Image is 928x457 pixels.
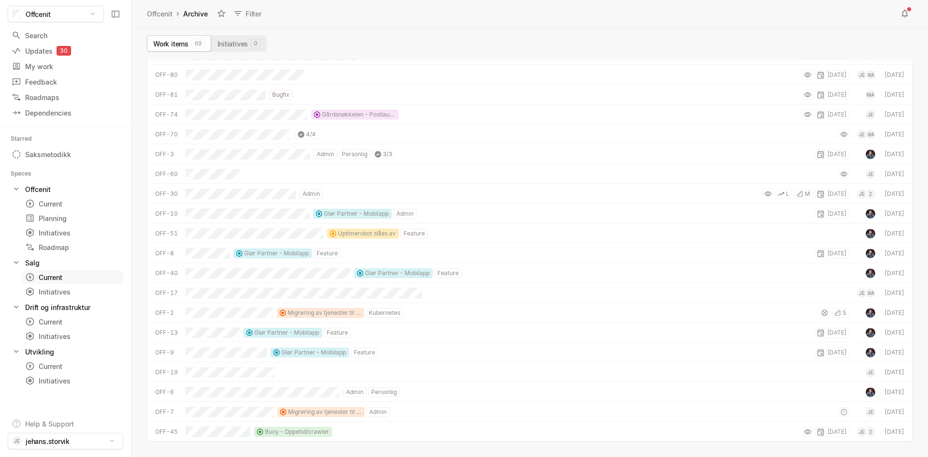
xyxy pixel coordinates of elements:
[303,190,320,198] span: Admin
[404,229,425,238] span: Feature
[25,287,119,297] div: Initiatives
[147,35,211,52] button: Work items69
[57,46,71,56] div: 30
[346,388,363,397] span: Admin
[869,189,872,199] span: 2
[155,229,182,238] div: OFF-51
[859,130,864,139] span: JE
[883,90,904,99] div: [DATE]
[25,272,84,282] div: Current
[147,85,913,104] a: OFF-81Bugfix[DATE]MA[DATE]
[883,428,904,436] div: [DATE]
[859,288,864,298] span: JE
[25,258,40,268] div: Salg
[147,422,913,442] a: OFF-45Buoy - Oppetid/crawler[DATE]JE2[DATE]
[288,309,361,317] span: Migrering av tjenester til nytt cluster
[21,240,123,254] a: Roadmap
[147,323,913,342] a: OFF-13Glør Partner - MobilappFeature[DATE][DATE]
[866,328,875,338] img: 1664967502494.jpeg
[12,77,119,87] div: Feedback
[883,190,904,198] div: [DATE]
[883,269,904,278] div: [DATE]
[147,124,913,144] a: OFF-704/4JEMA[DATE]
[327,328,348,337] span: Feature
[254,328,319,337] span: Glør Partner - Mobilapp
[25,149,71,160] div: Saksmetodikk
[369,408,387,416] span: Admin
[25,347,54,357] div: Utvikling
[12,46,119,56] div: Updates
[866,229,875,238] img: 1664967502494.jpeg
[8,105,123,120] a: Dependencies
[883,289,904,297] div: [DATE]
[25,376,119,386] div: Initiatives
[155,130,182,139] div: OFF-70
[25,361,119,371] div: Current
[867,90,874,100] span: MA
[147,303,913,323] a: OFF-2Migrering av tjenester til nytt clusterKubernetesS[DATE]
[867,70,874,80] span: MA
[883,328,904,337] div: [DATE]
[306,130,316,139] span: 4 / 4
[25,331,119,341] div: Initiatives
[8,44,123,58] a: Updates30
[25,184,51,194] div: Offcenit
[354,348,375,357] span: Feature
[12,92,119,103] div: Roadmaps
[155,408,182,416] div: OFF-7
[338,229,396,238] span: Uptimerobot slåes av
[866,387,875,397] img: 1664967502494.jpeg
[145,7,174,20] a: Offcenit
[25,419,74,429] div: Help & Support
[155,368,182,377] div: OFF-19
[883,368,904,377] div: [DATE]
[867,288,874,298] span: MA
[25,228,119,238] div: Initiatives
[8,300,123,314] a: Drift og infrastruktur
[8,182,123,196] a: Offcenit
[147,164,913,184] a: OFF-60JE[DATE]
[147,283,913,303] a: OFF-17JEMA[DATE]
[342,150,367,159] span: Personlig
[147,243,913,263] a: OFF-8Glør Partner - MobilappFeature[DATE][DATE]
[155,328,182,337] div: OFF-13
[815,348,849,357] div: [DATE]
[815,189,849,199] div: [DATE]
[883,170,904,178] div: [DATE]
[815,209,849,219] div: [DATE]
[883,110,904,119] div: [DATE]
[21,315,123,328] a: Current
[371,388,397,397] span: Personlig
[883,388,904,397] div: [DATE]
[147,382,913,402] a: OFF-6AdminPersonlig[DATE]
[288,408,362,416] span: Migrering av tjenester til nytt cluster
[147,342,913,362] a: OFF-9Glør Partner - MobilappFeature[DATE][DATE]
[868,407,873,417] span: JE
[25,302,90,312] div: Drift og infrastruktur
[883,408,904,416] div: [DATE]
[8,147,123,161] a: Saksmetodikk
[8,345,123,358] a: Utvikling
[155,348,182,357] div: OFF-9
[155,428,182,436] div: OFF-45
[805,190,810,198] span: M
[12,61,119,72] div: My work
[8,90,123,104] a: Roadmaps
[147,223,913,243] a: OFF-51Uptimerobot slåes avFeature[DATE]
[229,6,267,21] button: Filter
[11,169,43,178] div: Spaces
[155,289,182,297] div: OFF-17
[396,209,414,218] span: Admin
[883,249,904,258] div: [DATE]
[155,388,182,397] div: OFF-6
[8,6,104,22] button: Offcenit
[8,256,123,269] div: Salg
[147,65,913,85] a: OFF-80[DATE]JEMA[DATE]
[147,104,913,124] a: OFF-74Gårdsnøkkelen - Postlaunch[DATE]JE[DATE]
[155,71,182,79] div: OFF-80
[324,209,389,218] span: Glør Partner - Mobilapp
[866,268,875,278] img: 1664967502494.jpeg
